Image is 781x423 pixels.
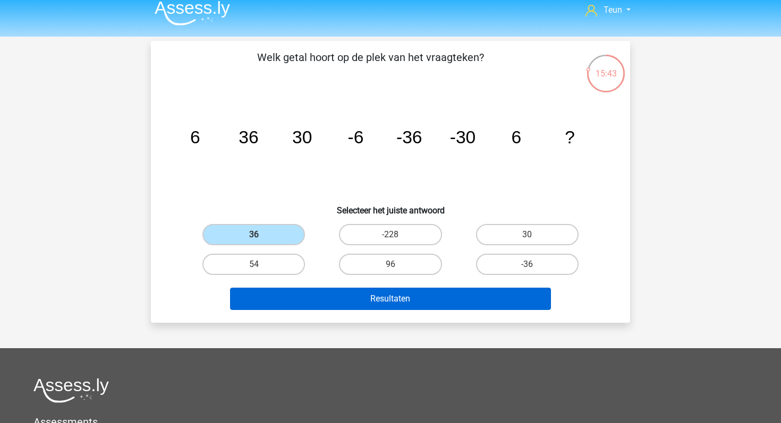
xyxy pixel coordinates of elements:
tspan: -30 [450,127,476,147]
tspan: -6 [348,127,364,147]
tspan: 6 [511,127,521,147]
tspan: 6 [190,127,200,147]
label: -36 [476,254,579,275]
span: Teun [604,5,622,15]
label: 96 [339,254,442,275]
label: 30 [476,224,579,245]
button: Resultaten [230,288,551,310]
a: Teun [581,4,635,16]
label: 54 [202,254,305,275]
h6: Selecteer het juiste antwoord [168,197,613,215]
tspan: ? [565,127,575,147]
tspan: 36 [239,127,258,147]
tspan: -36 [396,127,422,147]
tspan: 30 [292,127,312,147]
img: Assessly [155,1,230,25]
label: -228 [339,224,442,245]
p: Welk getal hoort op de plek van het vraagteken? [168,49,573,81]
label: 36 [202,224,305,245]
div: 15:43 [586,54,626,80]
img: Assessly logo [33,378,109,403]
